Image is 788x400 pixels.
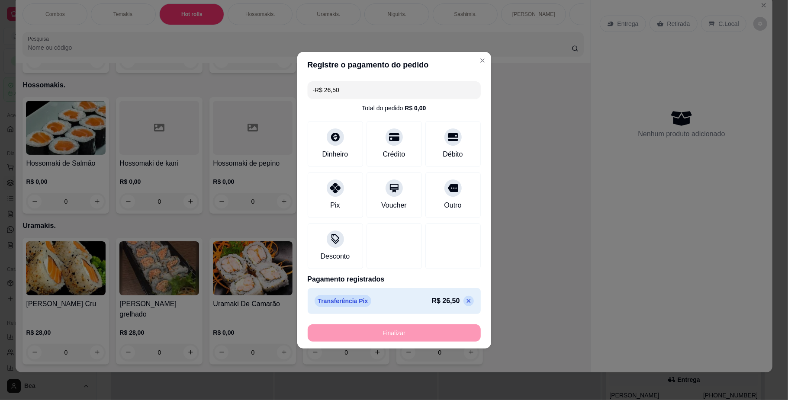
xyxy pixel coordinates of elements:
div: Desconto [321,251,350,262]
div: Dinheiro [322,149,348,160]
div: Outro [444,200,461,211]
div: Total do pedido [362,104,426,112]
div: Débito [443,149,463,160]
p: Transferência Pix [315,295,372,307]
header: Registre o pagamento do pedido [297,52,491,78]
p: R$ 26,50 [432,296,460,306]
input: Ex.: hambúrguer de cordeiro [313,81,476,99]
p: Pagamento registrados [308,274,481,285]
div: Pix [330,200,340,211]
button: Close [476,54,489,67]
div: Voucher [381,200,407,211]
div: R$ 0,00 [405,104,426,112]
div: Crédito [383,149,405,160]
